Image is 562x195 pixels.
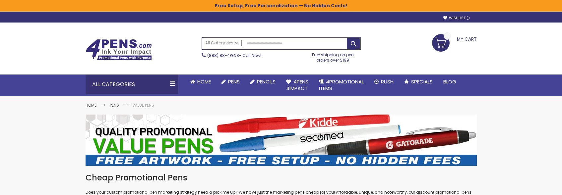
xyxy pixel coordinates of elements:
span: Pens [228,78,240,85]
a: Wishlist [443,16,470,21]
img: Value Pens [86,115,477,166]
a: Rush [369,74,399,89]
a: 4Pens4impact [281,74,314,96]
a: All Categories [202,38,242,49]
div: All Categories [86,74,178,94]
span: Pencils [257,78,276,85]
span: Blog [443,78,456,85]
span: Specials [411,78,433,85]
a: Home [86,102,96,108]
span: All Categories [205,40,238,46]
a: Pencils [245,74,281,89]
span: Home [197,78,211,85]
div: Free shipping on pen orders over $199 [305,50,361,63]
a: Specials [399,74,438,89]
a: Blog [438,74,462,89]
strong: Value Pens [132,102,154,108]
img: 4Pens Custom Pens and Promotional Products [86,39,152,60]
h1: Cheap Promotional Pens [86,172,477,183]
span: 4Pens 4impact [286,78,308,92]
a: Pens [110,102,119,108]
span: - Call Now! [207,53,261,58]
a: Home [185,74,216,89]
a: (888) 88-4PENS [207,53,239,58]
span: Rush [381,78,394,85]
a: 4PROMOTIONALITEMS [314,74,369,96]
a: Pens [216,74,245,89]
span: 4PROMOTIONAL ITEMS [319,78,364,92]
